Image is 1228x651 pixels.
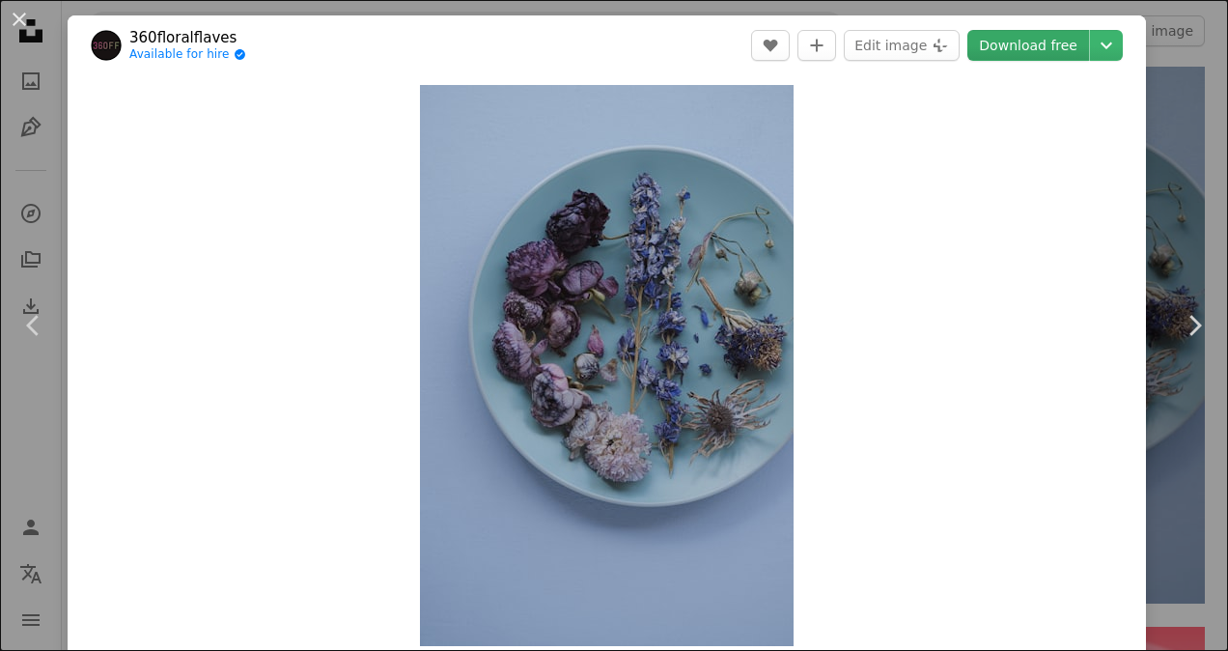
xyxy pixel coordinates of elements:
a: Next [1160,233,1228,418]
button: Edit image [844,30,960,61]
button: Zoom in on this image [420,85,794,646]
img: Go to 360floralflaves's profile [91,30,122,61]
a: 360floralflaves [129,28,246,47]
a: Available for hire [129,47,246,63]
button: Add to Collection [797,30,836,61]
img: A plate with dried flowers on it [420,85,794,646]
a: Download free [967,30,1089,61]
button: Choose download size [1090,30,1123,61]
button: Like [751,30,790,61]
